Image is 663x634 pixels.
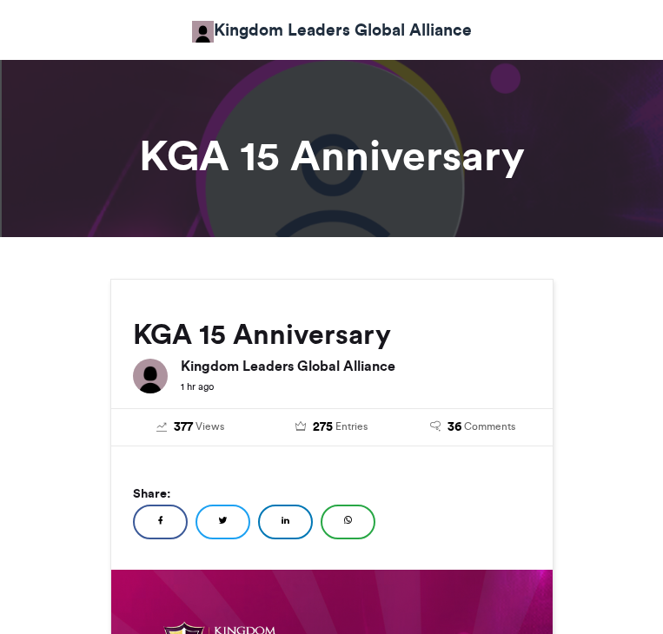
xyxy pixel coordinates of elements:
span: 36 [448,418,461,437]
a: 36 Comments [415,418,531,437]
span: Comments [464,419,515,434]
span: 377 [174,418,193,437]
h2: KGA 15 Anniversary [133,319,531,350]
small: 1 hr ago [181,380,214,393]
a: Kingdom Leaders Global Alliance [192,17,472,43]
span: Views [196,419,224,434]
h1: KGA 15 Anniversary [110,135,554,176]
img: Kingdom Leaders Global Alliance [133,359,168,393]
span: 275 [313,418,333,437]
h5: Share: [133,482,531,505]
a: 377 Views [133,418,249,437]
a: 275 Entries [274,418,389,437]
span: Entries [335,419,368,434]
h6: Kingdom Leaders Global Alliance [181,359,531,373]
img: Kingdom Leaders Global Alliance [192,21,214,43]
